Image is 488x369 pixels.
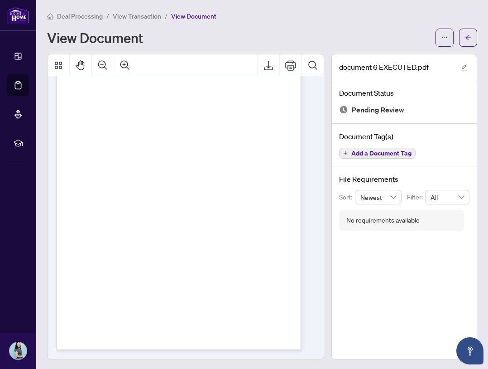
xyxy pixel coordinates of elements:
[465,34,471,41] span: arrow-left
[165,11,167,21] li: /
[431,190,464,204] span: All
[10,342,27,359] img: Profile Icon
[339,105,348,114] img: Document Status
[113,12,161,20] span: View Transaction
[339,174,469,184] h4: File Requirements
[7,7,29,24] img: logo
[343,151,348,155] span: plus
[339,131,469,142] h4: Document Tag(s)
[351,150,411,156] span: Add a Document Tag
[57,12,103,20] span: Deal Processing
[106,11,109,21] li: /
[346,215,420,225] div: No requirements available
[47,13,53,19] span: home
[456,337,483,364] button: Open asap
[461,64,467,71] span: edit
[407,192,425,202] p: Filter:
[171,12,216,20] span: View Document
[47,30,143,45] h1: View Document
[360,190,397,204] span: Newest
[352,104,404,116] span: Pending Review
[339,87,469,98] h4: Document Status
[339,148,416,159] button: Add a Document Tag
[441,34,448,41] span: ellipsis
[339,62,429,73] span: document 6 EXECUTED.pdf
[339,192,355,202] p: Sort:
